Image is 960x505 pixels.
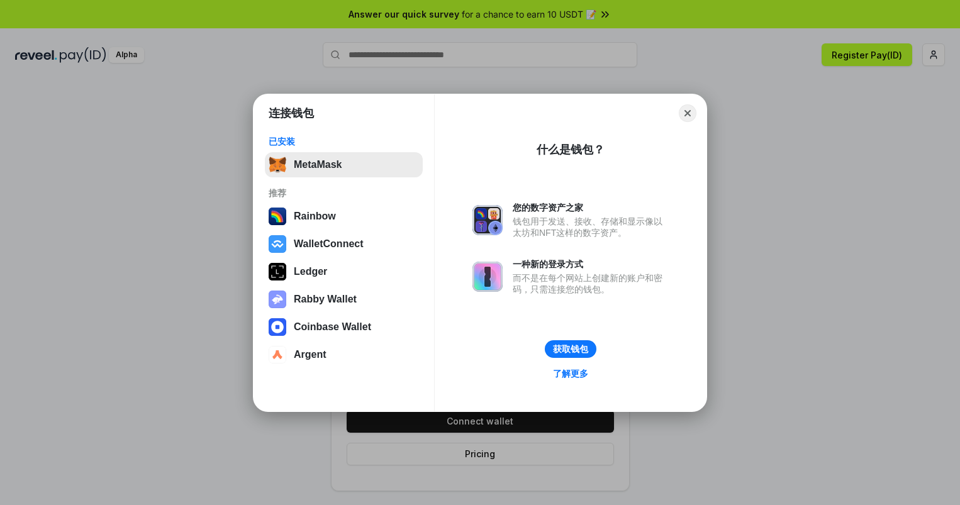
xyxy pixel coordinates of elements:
img: svg+xml,%3Csvg%20fill%3D%22none%22%20height%3D%2233%22%20viewBox%3D%220%200%2035%2033%22%20width%... [269,156,286,174]
img: svg+xml,%3Csvg%20width%3D%2228%22%20height%3D%2228%22%20viewBox%3D%220%200%2028%2028%22%20fill%3D... [269,318,286,336]
button: WalletConnect [265,231,423,257]
div: 获取钱包 [553,343,588,355]
div: 您的数字资产之家 [513,202,669,213]
button: 获取钱包 [545,340,596,358]
div: Coinbase Wallet [294,321,371,333]
button: MetaMask [265,152,423,177]
div: 而不是在每个网站上创建新的账户和密码，只需连接您的钱包。 [513,272,669,295]
div: MetaMask [294,159,342,170]
button: Close [679,104,696,122]
button: Argent [265,342,423,367]
div: 什么是钱包？ [537,142,605,157]
img: svg+xml,%3Csvg%20width%3D%2228%22%20height%3D%2228%22%20viewBox%3D%220%200%2028%2028%22%20fill%3D... [269,346,286,363]
button: Coinbase Wallet [265,314,423,340]
div: 了解更多 [553,368,588,379]
button: Rabby Wallet [265,287,423,312]
div: 推荐 [269,187,419,199]
div: Rainbow [294,211,336,222]
img: svg+xml,%3Csvg%20width%3D%2228%22%20height%3D%2228%22%20viewBox%3D%220%200%2028%2028%22%20fill%3D... [269,235,286,253]
div: Rabby Wallet [294,294,357,305]
div: Argent [294,349,327,360]
img: svg+xml,%3Csvg%20xmlns%3D%22http%3A%2F%2Fwww.w3.org%2F2000%2Fsvg%22%20fill%3D%22none%22%20viewBox... [472,205,503,235]
a: 了解更多 [545,365,596,382]
img: svg+xml,%3Csvg%20xmlns%3D%22http%3A%2F%2Fwww.w3.org%2F2000%2Fsvg%22%20fill%3D%22none%22%20viewBox... [269,291,286,308]
img: svg+xml,%3Csvg%20xmlns%3D%22http%3A%2F%2Fwww.w3.org%2F2000%2Fsvg%22%20fill%3D%22none%22%20viewBox... [472,262,503,292]
div: 钱包用于发送、接收、存储和显示像以太坊和NFT这样的数字资产。 [513,216,669,238]
img: svg+xml,%3Csvg%20width%3D%22120%22%20height%3D%22120%22%20viewBox%3D%220%200%20120%20120%22%20fil... [269,208,286,225]
div: Ledger [294,266,327,277]
button: Ledger [265,259,423,284]
img: svg+xml,%3Csvg%20xmlns%3D%22http%3A%2F%2Fwww.w3.org%2F2000%2Fsvg%22%20width%3D%2228%22%20height%3... [269,263,286,280]
button: Rainbow [265,204,423,229]
div: 一种新的登录方式 [513,258,669,270]
h1: 连接钱包 [269,106,314,121]
div: 已安装 [269,136,419,147]
div: WalletConnect [294,238,364,250]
